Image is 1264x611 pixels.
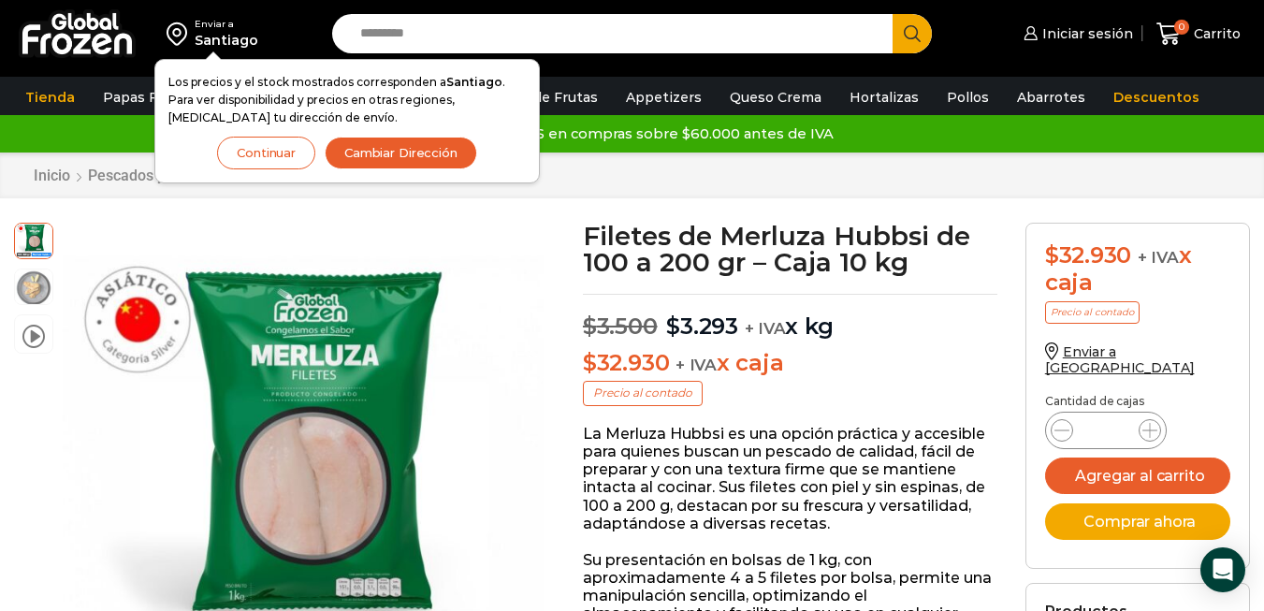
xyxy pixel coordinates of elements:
[1104,80,1209,115] a: Descuentos
[1045,395,1230,408] p: Cantidad de cajas
[15,269,52,307] span: plato-merluza
[1152,12,1245,56] a: 0 Carrito
[583,294,997,341] p: x kg
[325,137,477,169] button: Cambiar Dirección
[446,75,502,89] strong: Santiago
[195,31,258,50] div: Santiago
[33,167,304,184] nav: Breadcrumb
[840,80,928,115] a: Hortalizas
[583,381,703,405] p: Precio al contado
[583,223,997,275] h1: Filetes de Merluza Hubbsi de 100 a 200 gr – Caja 10 kg
[893,14,932,53] button: Search button
[617,80,711,115] a: Appetizers
[720,80,831,115] a: Queso Crema
[1008,80,1095,115] a: Abarrotes
[1045,242,1230,297] div: x caja
[1045,503,1230,540] button: Comprar ahora
[195,18,258,31] div: Enviar a
[666,313,738,340] bdi: 3.293
[33,167,71,184] a: Inicio
[583,313,658,340] bdi: 3.500
[16,80,84,115] a: Tienda
[583,349,669,376] bdi: 32.930
[481,80,607,115] a: Pulpa de Frutas
[583,349,597,376] span: $
[1045,241,1059,269] span: $
[15,221,52,258] span: filete de merluza
[1045,241,1131,269] bdi: 32.930
[167,18,195,50] img: address-field-icon.svg
[217,137,315,169] button: Continuar
[1038,24,1133,43] span: Iniciar sesión
[583,313,597,340] span: $
[1045,458,1230,494] button: Agregar al carrito
[87,167,231,184] a: Pescados y Mariscos
[168,73,526,127] p: Los precios y el stock mostrados corresponden a . Para ver disponibilidad y precios en otras regi...
[1045,343,1195,376] a: Enviar a [GEOGRAPHIC_DATA]
[745,319,786,338] span: + IVA
[1200,547,1245,592] div: Open Intercom Messenger
[1189,24,1241,43] span: Carrito
[937,80,998,115] a: Pollos
[676,356,717,374] span: + IVA
[1138,248,1179,267] span: + IVA
[583,425,997,532] p: La Merluza Hubbsi es una opción práctica y accesible para quienes buscan un pescado de calidad, f...
[1019,15,1133,52] a: Iniciar sesión
[94,80,197,115] a: Papas Fritas
[666,313,680,340] span: $
[1174,20,1189,35] span: 0
[1088,417,1124,444] input: Product quantity
[1045,301,1140,324] p: Precio al contado
[583,350,997,377] p: x caja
